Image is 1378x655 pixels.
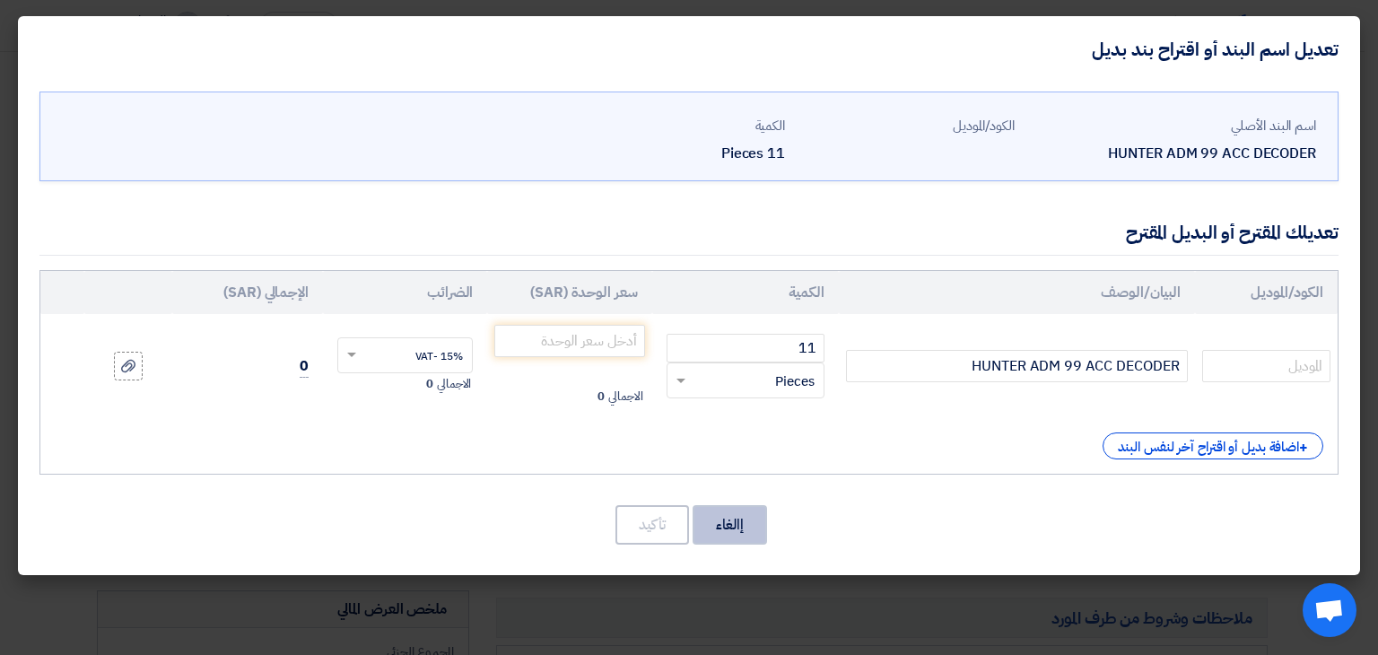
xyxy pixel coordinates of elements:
th: البيان/الوصف [839,271,1195,314]
th: الكود/الموديل [1195,271,1338,314]
span: الاجمالي [608,388,642,406]
span: + [1299,437,1308,458]
input: أدخل سعر الوحدة [494,325,644,357]
input: الموديل [1202,350,1330,382]
div: الكمية [570,116,785,136]
th: الإجمالي (SAR) [172,271,323,314]
input: Add Item Description [846,350,1188,382]
th: سعر الوحدة (SAR) [487,271,651,314]
div: 11 Pieces [570,143,785,164]
input: RFQ_STEP1.ITEMS.2.AMOUNT_TITLE [667,334,824,362]
div: الكود/الموديل [799,116,1015,136]
div: دردشة مفتوحة [1303,583,1356,637]
span: 0 [300,355,309,378]
span: الاجمالي [437,375,471,393]
button: تأكيد [615,505,689,545]
div: تعديلك المقترح أو البديل المقترح [1126,219,1339,246]
div: HUNTER ADM 99 ACC DECODER [1029,143,1316,164]
th: الكمية [652,271,839,314]
div: اضافة بديل أو اقتراح آخر لنفس البند [1103,432,1323,459]
button: إالغاء [693,505,767,545]
th: الضرائب [323,271,487,314]
span: 0 [597,388,605,406]
h4: تعديل اسم البند أو اقتراح بند بديل [1092,38,1339,61]
div: اسم البند الأصلي [1029,116,1316,136]
span: 0 [426,375,433,393]
ng-select: VAT [337,337,473,373]
span: Pieces [775,371,815,392]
